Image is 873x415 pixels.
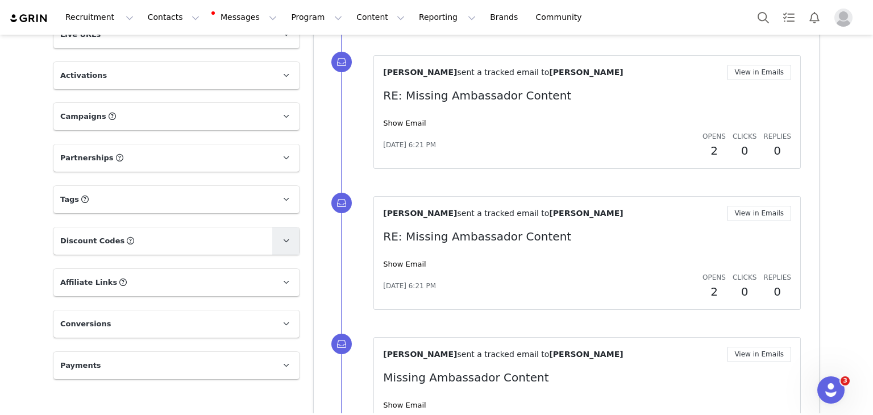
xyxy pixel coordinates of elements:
span: Opens [702,273,726,281]
span: Clicks [733,273,756,281]
span: Payments [60,360,101,371]
span: Tags [60,194,79,205]
button: Contacts [141,5,206,30]
a: Show Email [383,119,426,127]
button: Reporting [412,5,483,30]
body: Rich Text Area. Press ALT-0 for help. [9,9,467,22]
a: Show Email [383,260,426,268]
a: Tasks [776,5,801,30]
span: [PERSON_NAME] [383,350,457,359]
button: Recruitment [59,5,140,30]
p: RE: Missing Ambassador Content [383,87,791,104]
img: grin logo [9,13,49,24]
span: sent a tracked email to [457,350,549,359]
a: Show Email [383,401,426,409]
button: Search [751,5,776,30]
h2: 0 [733,283,756,300]
button: View in Emails [727,347,791,362]
iframe: Intercom live chat [817,376,845,404]
button: View in Emails [727,206,791,221]
span: 3 [841,376,850,385]
button: Program [284,5,349,30]
p: Missing Ambassador Content [383,369,791,386]
h2: 0 [763,142,791,159]
span: [PERSON_NAME] [383,68,457,77]
span: Conversions [60,318,111,330]
span: [DATE] 6:21 PM [383,140,436,150]
p: RE: Missing Ambassador Content [383,228,791,245]
button: Profile [828,9,864,27]
span: Opens [702,132,726,140]
span: [PERSON_NAME] [383,209,457,218]
span: Partnerships [60,152,114,164]
span: Clicks [733,132,756,140]
h2: 2 [702,142,726,159]
span: Activations [60,70,107,81]
span: sent a tracked email to [457,209,549,218]
span: sent a tracked email to [457,68,549,77]
a: Community [529,5,594,30]
h2: 0 [733,142,756,159]
span: [PERSON_NAME] [549,209,623,218]
button: Notifications [802,5,827,30]
h2: 2 [702,283,726,300]
button: View in Emails [727,65,791,80]
img: placeholder-profile.jpg [834,9,853,27]
span: [PERSON_NAME] [549,350,623,359]
span: [PERSON_NAME] [549,68,623,77]
button: Messages [207,5,284,30]
span: Campaigns [60,111,106,122]
span: Replies [763,273,791,281]
a: Brands [483,5,528,30]
span: [DATE] 6:21 PM [383,281,436,291]
h2: 0 [763,283,791,300]
button: Content [350,5,411,30]
span: Discount Codes [60,235,124,247]
span: Replies [763,132,791,140]
span: Affiliate Links [60,277,117,288]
